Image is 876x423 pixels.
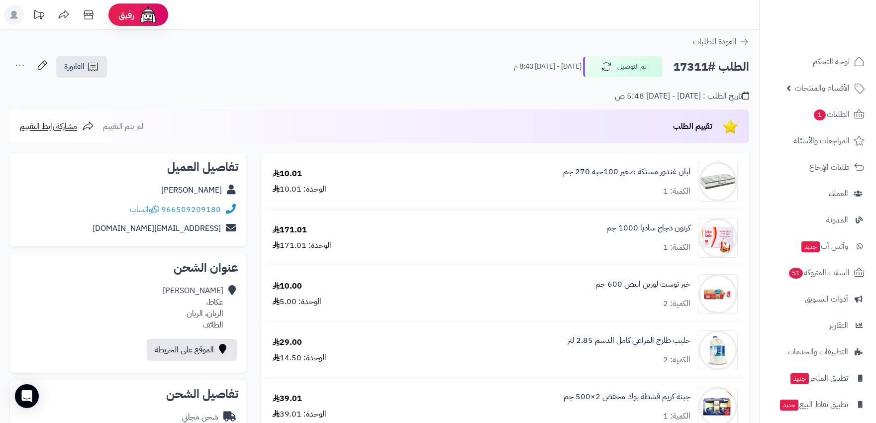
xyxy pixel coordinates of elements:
a: طلبات الإرجاع [766,155,870,179]
a: التطبيقات والخدمات [766,340,870,364]
div: الكمية: 2 [663,298,690,310]
a: مشاركة رابط التقييم [20,120,94,132]
div: 10.01 [273,168,302,180]
a: تطبيق نقاط البيعجديد [766,393,870,417]
a: جبنة كريم قشطة بوك مخفض 2×500 جم [564,391,690,403]
a: العودة للطلبات [693,36,749,48]
span: جديد [790,373,809,384]
img: ai-face.png [138,5,158,25]
span: تقييم الطلب [673,120,712,132]
a: حليب طازج المراعي كامل الدسم 2.85 لتر [568,335,690,346]
div: الوحدة: 39.01 [273,409,326,420]
span: جديد [801,241,820,252]
span: جديد [780,400,798,411]
button: تم التوصيل [583,56,663,77]
div: الكمية: 2 [663,354,690,366]
img: 12098bb14236aa663b51cc43fe6099d0b61b-90x90.jpg [698,218,737,258]
div: الكمية: 1 [663,186,690,197]
div: 39.01 [273,393,302,405]
span: تطبيق نقاط البيع [779,398,848,412]
a: السلات المتروكة51 [766,261,870,285]
div: 171.01 [273,224,307,236]
span: المدونة [826,213,848,227]
div: Open Intercom Messenger [15,384,39,408]
div: 10.00 [273,281,302,292]
a: الطلبات1 [766,103,870,126]
a: خبز توست لوزين ابيض 600 جم [595,279,690,290]
h2: الطلب #17311 [673,57,749,77]
div: الوحدة: 14.50 [273,352,326,364]
span: المراجعات والأسئلة [793,134,850,148]
a: [PERSON_NAME] [161,184,222,196]
a: الموقع على الخريطة [147,339,237,361]
a: [EMAIL_ADDRESS][DOMAIN_NAME] [93,222,221,234]
span: العملاء [829,187,848,201]
a: أدوات التسويق [766,287,870,311]
a: العملاء [766,182,870,206]
img: 1346161d17c4fed3312b52129efa6e1b84aa-90x90.jpg [698,274,737,314]
img: logo-2.png [808,23,867,44]
div: الكمية: 1 [663,411,690,422]
span: 1 [814,109,826,120]
a: لبان غندور مستكة صغير 100حبة 270 جم [563,166,690,178]
span: الطلبات [813,107,850,121]
span: تطبيق المتجر [789,371,848,385]
div: الوحدة: 5.00 [273,296,321,308]
h2: عنوان الشحن [18,262,238,274]
span: رفيق [118,9,134,21]
span: العودة للطلبات [693,36,737,48]
div: الوحدة: 171.01 [273,240,331,251]
span: مشاركة رابط التقييم [20,120,77,132]
a: واتساب [130,204,159,215]
a: تحديثات المنصة [26,5,51,27]
div: الكمية: 1 [663,242,690,253]
span: 51 [789,268,803,279]
a: المدونة [766,208,870,232]
h2: تفاصيل الشحن [18,388,238,400]
span: الفاتورة [64,61,85,73]
img: 231687683956884d204b15f120a616788953-90x90.jpg [698,330,737,370]
small: [DATE] - [DATE] 8:40 م [514,62,582,72]
a: وآتس آبجديد [766,234,870,258]
img: 1664631413-8ba98025-ed0b-4607-97a9-9f2adb2e6b65.__CR0,0,600,600_PT0_SX300_V1___-90x90.jpg [698,162,737,202]
span: أدوات التسويق [805,292,848,306]
div: [PERSON_NAME] عكاظ، الريان، الريان الطائف [163,285,223,330]
div: تاريخ الطلب : [DATE] - [DATE] 5:48 ص [615,91,749,102]
a: الفاتورة [56,56,107,78]
a: 966509209180 [161,204,221,215]
span: التطبيقات والخدمات [787,345,848,359]
div: الوحدة: 10.01 [273,184,326,195]
div: شحن مجاني [182,412,218,423]
span: وآتس آب [800,239,848,253]
span: طلبات الإرجاع [809,160,850,174]
span: لم يتم التقييم [103,120,143,132]
div: 29.00 [273,337,302,348]
h2: تفاصيل العميل [18,161,238,173]
span: التقارير [829,318,848,332]
a: كرتون دجاج ساديا 1000 جم [606,222,690,234]
span: الأقسام والمنتجات [795,81,850,95]
a: لوحة التحكم [766,50,870,74]
a: تطبيق المتجرجديد [766,366,870,390]
a: التقارير [766,314,870,337]
span: لوحة التحكم [813,55,850,69]
a: المراجعات والأسئلة [766,129,870,153]
span: السلات المتروكة [788,266,850,280]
